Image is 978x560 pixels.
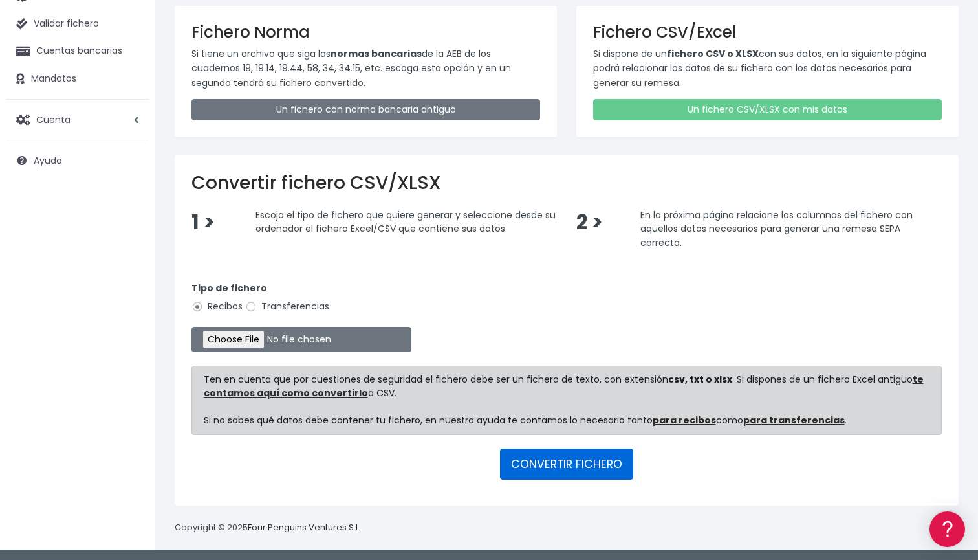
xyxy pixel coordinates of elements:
a: Videotutoriales [13,204,246,224]
h3: Fichero CSV/Excel [593,23,942,41]
a: Validar fichero [6,10,149,38]
a: Ayuda [6,147,149,174]
a: Cuentas bancarias [6,38,149,65]
button: Contáctanos [13,346,246,369]
strong: Tipo de fichero [191,282,267,295]
div: Información general [13,90,246,102]
label: Recibos [191,300,243,313]
span: En la próxima página relacione las columnas del fichero con aquellos datos necesarios para genera... [640,208,913,249]
a: POWERED BY ENCHANT [178,373,249,385]
a: Información general [13,110,246,130]
a: Mandatos [6,65,149,93]
a: Cuenta [6,106,149,133]
a: Formatos [13,164,246,184]
label: Transferencias [245,300,329,313]
div: Convertir ficheros [13,143,246,155]
p: Copyright © 2025 . [175,521,363,535]
p: Si tiene un archivo que siga las de la AEB de los cuadernos 19, 19.14, 19.44, 58, 34, 34.15, etc.... [191,47,540,90]
a: te contamos aquí como convertirlo [204,373,924,399]
a: Problemas habituales [13,184,246,204]
a: Un fichero con norma bancaria antiguo [191,99,540,120]
strong: fichero CSV o XLSX [667,47,759,60]
a: Perfiles de empresas [13,224,246,244]
span: Cuenta [36,113,71,126]
a: API [13,331,246,351]
button: CONVERTIR FICHERO [500,449,633,480]
span: Escoja el tipo de fichero que quiere generar y seleccione desde su ordenador el fichero Excel/CSV... [255,208,556,235]
h2: Convertir fichero CSV/XLSX [191,172,942,194]
span: 1 > [191,208,215,236]
h3: Fichero Norma [191,23,540,41]
strong: normas bancarias [331,47,422,60]
a: Four Penguins Ventures S.L. [248,521,361,533]
a: para recibos [653,414,716,427]
span: 2 > [576,208,603,236]
div: Programadores [13,311,246,323]
span: Ayuda [34,154,62,167]
a: General [13,278,246,298]
a: Un fichero CSV/XLSX con mis datos [593,99,942,120]
div: Ten en cuenta que por cuestiones de seguridad el fichero debe ser un fichero de texto, con extens... [191,366,942,435]
div: Facturación [13,257,246,269]
strong: csv, txt o xlsx [668,373,732,386]
p: Si dispone de un con sus datos, en la siguiente página podrá relacionar los datos de su fichero c... [593,47,942,90]
a: para transferencias [743,414,845,427]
